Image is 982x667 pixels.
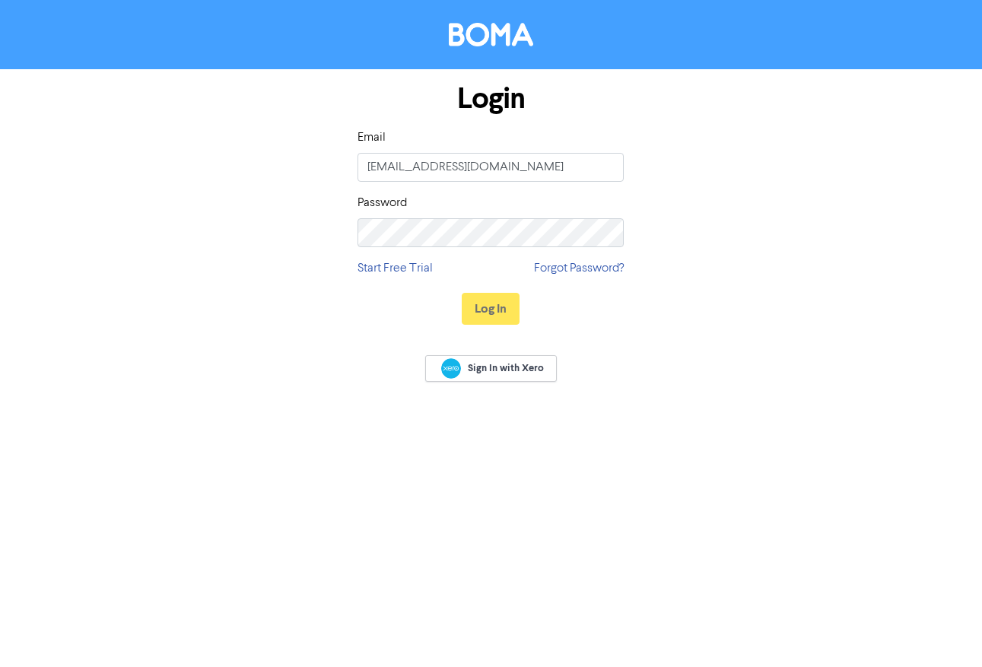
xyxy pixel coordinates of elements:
[441,358,461,379] img: Xero logo
[358,259,433,278] a: Start Free Trial
[534,259,624,278] a: Forgot Password?
[462,293,520,325] button: Log In
[449,23,533,46] img: BOMA Logo
[425,355,556,382] a: Sign In with Xero
[468,361,544,375] span: Sign In with Xero
[358,81,624,116] h1: Login
[358,194,407,212] label: Password
[358,129,386,147] label: Email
